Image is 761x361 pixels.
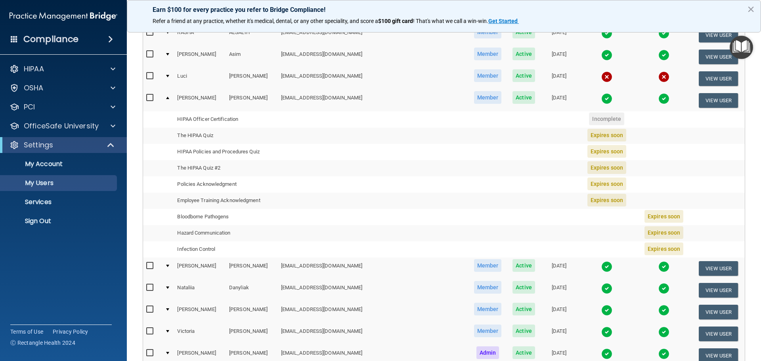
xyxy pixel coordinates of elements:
[153,18,378,24] span: Refer a friend at any practice, whether it's medical, dental, or any other speciality, and score a
[278,301,468,323] td: [EMAIL_ADDRESS][DOMAIN_NAME]
[601,261,612,272] img: tick.e7d51cea.svg
[699,93,738,108] button: View User
[512,69,535,82] span: Active
[5,217,113,225] p: Sign Out
[512,281,535,294] span: Active
[699,71,738,86] button: View User
[540,24,578,46] td: [DATE]
[540,301,578,323] td: [DATE]
[476,346,499,359] span: Admin
[174,68,226,90] td: Luci
[174,209,277,225] td: Bloodborne Pathogens
[601,50,612,61] img: tick.e7d51cea.svg
[474,325,502,337] span: Member
[23,34,78,45] h4: Compliance
[24,121,99,131] p: OfficeSafe University
[174,111,277,128] td: HIPAA Officer Certification
[10,64,115,74] a: HIPAA
[699,283,738,298] button: View User
[474,48,502,60] span: Member
[5,179,113,187] p: My Users
[512,303,535,315] span: Active
[589,113,624,125] span: Incomplete
[474,69,502,82] span: Member
[699,50,738,64] button: View User
[24,102,35,112] p: PCI
[174,241,277,258] td: Infection Control
[601,28,612,39] img: tick.e7d51cea.svg
[601,283,612,294] img: tick.e7d51cea.svg
[474,91,502,104] span: Member
[540,323,578,345] td: [DATE]
[10,140,115,150] a: Settings
[474,281,502,294] span: Member
[10,83,115,93] a: OSHA
[658,261,669,272] img: tick.e7d51cea.svg
[644,226,683,239] span: Expires soon
[730,36,753,59] button: Open Resource Center
[174,128,277,144] td: The HIPAA Quiz
[644,243,683,255] span: Expires soon
[226,46,278,68] td: Asim
[474,303,502,315] span: Member
[512,259,535,272] span: Active
[24,140,53,150] p: Settings
[226,24,278,46] td: ALSALIH
[658,93,669,104] img: tick.e7d51cea.svg
[278,68,468,90] td: [EMAIL_ADDRESS][DOMAIN_NAME]
[10,102,115,112] a: PCI
[153,6,735,13] p: Earn $100 for every practice you refer to Bridge Compliance!
[174,279,226,301] td: Nataliia
[174,193,277,209] td: Employee Training Acknowledgment
[488,18,519,24] a: Get Started
[587,161,626,174] span: Expires soon
[278,279,468,301] td: [EMAIL_ADDRESS][DOMAIN_NAME]
[512,91,535,104] span: Active
[174,176,277,193] td: Policies Acknowledgment
[624,305,751,336] iframe: Drift Widget Chat Controller
[5,160,113,168] p: My Account
[174,258,226,279] td: [PERSON_NAME]
[53,328,88,336] a: Privacy Policy
[24,83,44,93] p: OSHA
[174,301,226,323] td: [PERSON_NAME]
[174,46,226,68] td: [PERSON_NAME]
[540,46,578,68] td: [DATE]
[658,28,669,39] img: tick.e7d51cea.svg
[512,346,535,359] span: Active
[278,24,468,46] td: [EMAIL_ADDRESS][DOMAIN_NAME]
[644,210,683,223] span: Expires soon
[413,18,488,24] span: ! That's what we call a win-win.
[226,279,278,301] td: Danyliak
[474,259,502,272] span: Member
[601,93,612,104] img: tick.e7d51cea.svg
[278,90,468,111] td: [EMAIL_ADDRESS][DOMAIN_NAME]
[174,144,277,160] td: HIPAA Policies and Procedures Quiz
[378,18,413,24] strong: $100 gift card
[10,121,115,131] a: OfficeSafe University
[10,8,117,24] img: PMB logo
[540,68,578,90] td: [DATE]
[24,64,44,74] p: HIPAA
[278,258,468,279] td: [EMAIL_ADDRESS][DOMAIN_NAME]
[226,68,278,90] td: [PERSON_NAME]
[226,301,278,323] td: [PERSON_NAME]
[658,71,669,82] img: cross.ca9f0e7f.svg
[699,261,738,276] button: View User
[174,225,277,241] td: Hazard Communication
[699,28,738,42] button: View User
[658,283,669,294] img: tick.e7d51cea.svg
[174,160,277,176] td: The HIPAA Quiz #2
[587,178,626,190] span: Expires soon
[601,71,612,82] img: cross.ca9f0e7f.svg
[488,18,518,24] strong: Get Started
[658,50,669,61] img: tick.e7d51cea.svg
[10,328,43,336] a: Terms of Use
[226,258,278,279] td: [PERSON_NAME]
[587,145,626,158] span: Expires soon
[5,198,113,206] p: Services
[540,258,578,279] td: [DATE]
[540,90,578,111] td: [DATE]
[601,348,612,359] img: tick.e7d51cea.svg
[512,48,535,60] span: Active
